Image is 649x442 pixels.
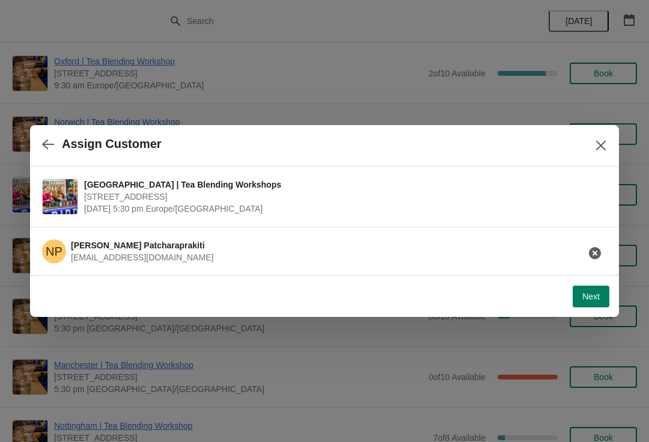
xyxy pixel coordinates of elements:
span: [STREET_ADDRESS] [84,191,601,203]
button: Next [573,286,609,307]
span: [PERSON_NAME] Patcharaprakiti [71,241,205,250]
span: [DATE] 5:30 pm Europe/[GEOGRAPHIC_DATA] [84,203,601,215]
span: Next [582,292,600,301]
button: Close [590,135,612,156]
h2: Assign Customer [62,137,162,151]
span: [GEOGRAPHIC_DATA] | Tea Blending Workshops [84,179,601,191]
span: [EMAIL_ADDRESS][DOMAIN_NAME] [71,253,213,262]
text: NP [46,245,62,258]
span: Nina [42,239,66,263]
img: Glasgow | Tea Blending Workshops | 215 Byres Road, Glasgow G12 8UD, UK | September 28 | 5:30 pm E... [43,179,78,214]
